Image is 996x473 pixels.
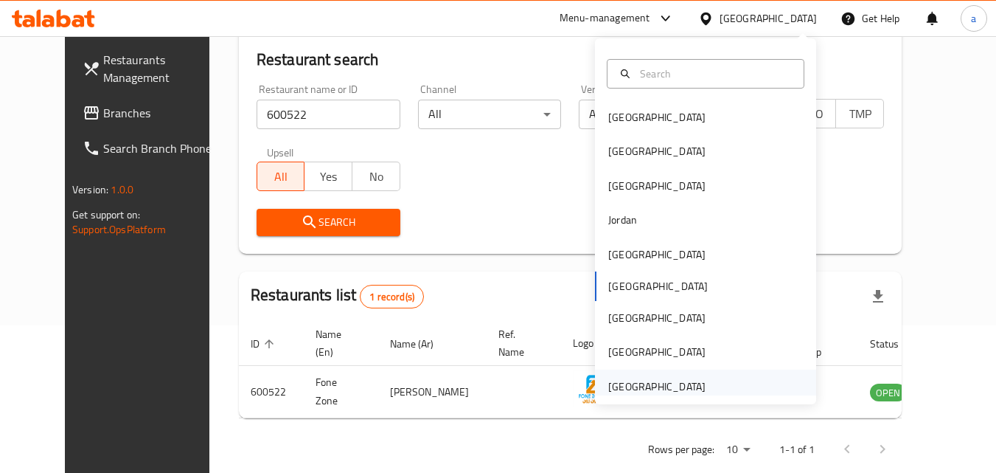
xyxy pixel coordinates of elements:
[608,344,706,360] div: [GEOGRAPHIC_DATA]
[71,95,231,131] a: Branches
[304,162,352,191] button: Yes
[608,143,706,159] div: [GEOGRAPHIC_DATA]
[835,99,884,128] button: TMP
[378,366,487,418] td: [PERSON_NAME]
[257,100,400,129] input: Search for restaurant name or ID..
[608,379,706,395] div: [GEOGRAPHIC_DATA]
[72,220,166,239] a: Support.OpsPlatform
[257,209,400,236] button: Search
[797,325,840,361] span: POS group
[561,321,627,366] th: Logo
[103,51,220,86] span: Restaurants Management
[72,180,108,199] span: Version:
[498,325,543,361] span: Ref. Name
[720,10,817,27] div: [GEOGRAPHIC_DATA]
[103,139,220,157] span: Search Branch Phone
[579,100,722,129] div: All
[257,162,305,191] button: All
[648,441,714,459] p: Rows per page:
[72,205,140,224] span: Get support on:
[71,42,231,95] a: Restaurants Management
[860,279,896,314] div: Export file
[608,212,637,228] div: Jordan
[71,131,231,166] a: Search Branch Phone
[103,104,220,122] span: Branches
[310,166,346,187] span: Yes
[257,49,884,71] h2: Restaurant search
[608,109,706,125] div: [GEOGRAPHIC_DATA]
[779,441,815,459] p: 1-1 of 1
[111,180,133,199] span: 1.0.0
[268,213,389,232] span: Search
[361,290,423,304] span: 1 record(s)
[608,178,706,194] div: [GEOGRAPHIC_DATA]
[304,366,378,418] td: Fone Zone
[971,10,976,27] span: a
[358,166,394,187] span: No
[267,147,294,157] label: Upsell
[418,100,562,129] div: All
[263,166,299,187] span: All
[608,246,706,263] div: [GEOGRAPHIC_DATA]
[870,335,918,353] span: Status
[634,66,795,82] input: Search
[608,310,706,326] div: [GEOGRAPHIC_DATA]
[870,384,906,401] span: OPEN
[842,103,878,125] span: TMP
[316,325,361,361] span: Name (En)
[251,284,424,308] h2: Restaurants list
[390,335,453,353] span: Name (Ar)
[239,366,304,418] td: 600522
[870,384,906,401] div: OPEN
[251,335,279,353] span: ID
[720,439,756,461] div: Rows per page:
[352,162,400,191] button: No
[573,370,610,407] img: Fone Zone
[560,10,650,27] div: Menu-management
[239,321,986,418] table: enhanced table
